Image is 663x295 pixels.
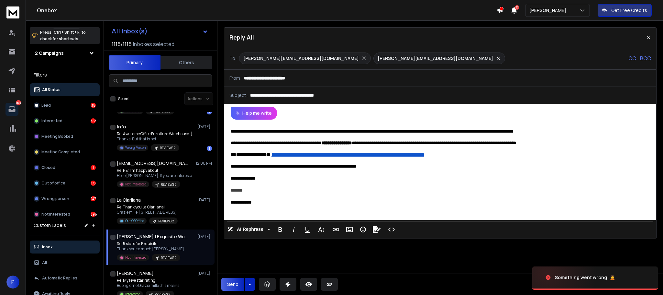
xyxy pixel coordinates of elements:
[30,192,100,205] button: Wrong person247
[133,40,174,48] h3: Inboxes selected
[41,149,80,155] p: Meeting Completed
[91,165,96,170] div: 1
[117,233,188,240] h1: [PERSON_NAME] | Exquisite Wool Traders
[207,109,212,114] div: 1
[117,205,178,210] p: Re: Thank you La Ciarliana!
[30,114,100,127] button: Interested453
[112,40,132,48] span: 1115 / 1115
[640,54,651,62] p: BCC
[30,177,100,190] button: Out of office173
[35,50,64,56] h1: 2 Campaigns
[117,270,154,277] h1: [PERSON_NAME]
[236,227,265,232] span: AI Rephrase
[41,212,70,217] p: Not Interested
[628,54,636,62] p: CC
[91,212,96,217] div: 395
[197,197,212,203] p: [DATE]
[6,276,19,289] button: P
[6,103,18,116] a: 1304
[378,55,493,62] p: [PERSON_NAME][EMAIL_ADDRESS][DOMAIN_NAME]
[117,246,184,252] p: Thank you so much [PERSON_NAME]
[42,244,53,250] p: Inbox
[243,55,359,62] p: [PERSON_NAME][EMAIL_ADDRESS][DOMAIN_NAME]
[301,223,314,236] button: Underline (Ctrl+U)
[30,83,100,96] button: All Status
[231,107,277,120] button: Help me write
[357,223,369,236] button: Emoticons
[117,197,141,203] h1: La Ciarliana
[385,223,398,236] button: Code View
[91,181,96,186] div: 173
[109,55,160,70] button: Primary
[229,55,237,62] p: To:
[41,134,73,139] p: Meeting Booked
[125,255,147,260] p: Not Interested
[30,241,100,254] button: Inbox
[53,29,80,36] span: Ctrl + Shift + k
[117,160,188,167] h1: [EMAIL_ADDRESS][DOMAIN_NAME] +1
[30,161,100,174] button: Closed1
[315,223,327,236] button: More Text
[91,118,96,124] div: 453
[125,145,146,150] p: Wrong Person
[160,55,212,70] button: Others
[30,208,100,221] button: Not Interested395
[207,146,212,151] div: 1
[41,165,55,170] p: Closed
[532,260,597,295] img: image
[117,283,179,288] p: Buongiorno Grazie mille this means
[16,100,21,105] p: 1304
[117,210,178,215] p: Grazie mille! [STREET_ADDRESS]
[611,7,647,14] p: Get Free Credits
[112,28,148,34] h1: All Inbox(s)
[274,223,286,236] button: Bold (Ctrl+B)
[158,219,174,224] p: REVIEWS 2
[30,99,100,112] button: Lead35
[125,182,147,187] p: Not Interested
[37,6,497,14] h1: Onebox
[197,124,212,129] p: [DATE]
[197,234,212,239] p: [DATE]
[161,182,176,187] p: REVIEWS 2
[288,223,300,236] button: Italic (Ctrl+I)
[42,276,77,281] p: Automatic Replies
[117,278,179,283] p: Re: My Five star rating
[117,168,194,173] p: Re: RE: I'm happy about
[118,96,130,101] label: Select
[42,260,47,265] p: All
[226,223,271,236] button: AI Rephrase
[41,196,69,201] p: Wrong person
[41,103,51,108] p: Lead
[125,218,144,223] p: Out Of Office
[91,196,96,201] div: 247
[117,173,194,178] p: Hello [PERSON_NAME], If you are interested,
[30,256,100,269] button: All
[117,131,194,136] p: Re: Awesome Office Furniture Warehouse-[US_STATE]!
[41,118,62,124] p: Interested
[197,271,212,276] p: [DATE]
[598,4,652,17] button: Get Free Credits
[40,29,86,42] p: Press to check for shortcuts.
[117,124,126,130] h1: Info
[41,181,65,186] p: Out of office
[30,272,100,285] button: Automatic Replies
[229,75,241,81] p: From:
[34,222,66,229] h3: Custom Labels
[42,87,61,92] p: All Status
[196,161,212,166] p: 12:00 PM
[160,146,175,150] p: REVIEWS 2
[229,92,248,99] p: Subject:
[229,33,254,42] p: Reply All
[330,223,342,236] button: Insert Link (Ctrl+K)
[30,130,100,143] button: Meeting Booked
[515,5,519,10] span: 50
[30,47,100,60] button: 2 Campaigns
[117,241,184,246] p: Re: 5 stars for Exquisite
[529,7,569,14] p: [PERSON_NAME]
[343,223,356,236] button: Insert Image (Ctrl+P)
[106,25,213,38] button: All Inbox(s)
[161,255,176,260] p: REVIEWS 2
[117,136,194,142] p: Thanks. But that is not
